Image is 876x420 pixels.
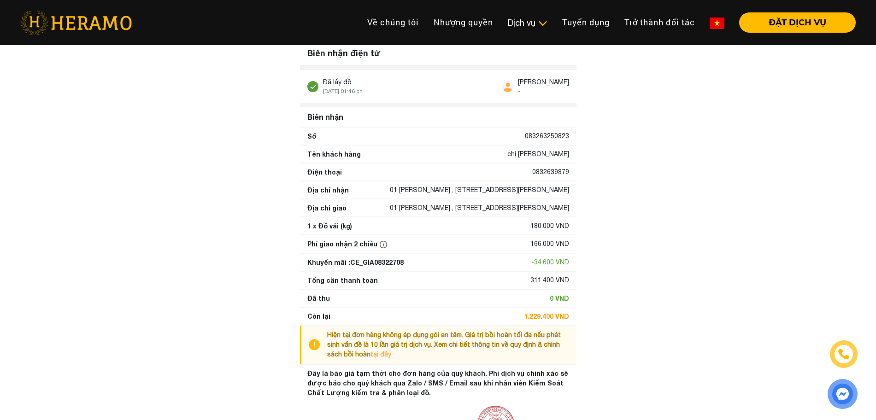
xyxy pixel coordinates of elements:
[508,17,547,29] div: Dịch vụ
[370,350,391,358] a: tại đây
[323,88,363,94] span: [DATE] 01:46 ch
[307,221,352,231] div: 1 x Đồ vải (kg)
[307,167,342,177] div: Điện thoại
[307,368,569,397] div: Đây là báo giá tạm thời cho đơn hàng của quý khách. Phí dịch vụ chính xác sẽ được báo cho quý khá...
[307,293,330,303] div: Đã thu
[307,131,316,141] div: Số
[304,108,573,126] div: Biên nhận
[530,275,569,285] div: 311.400 VND
[300,41,576,65] div: Biên nhận điện tử
[307,185,349,195] div: Địa chỉ nhận
[530,221,569,231] div: 180.000 VND
[507,149,569,159] div: chị [PERSON_NAME]
[426,12,500,32] a: Nhượng quyền
[532,167,569,177] div: 0832639879
[839,349,849,359] img: phone-icon
[360,12,426,32] a: Về chúng tôi
[20,11,132,35] img: heramo-logo.png
[732,18,856,27] a: ĐẶT DỊCH VỤ
[323,77,363,87] div: Đã lấy đồ
[538,19,547,28] img: subToggleIcon
[327,331,561,358] span: Hiện tại đơn hàng không áp dụng gói an tâm. Giá trị bồi hoàn tối đa nếu phát sinh vấn đề là 10 lầ...
[831,342,856,367] a: phone-icon
[307,239,389,249] div: Phí giao nhận 2 chiều
[380,241,387,248] img: info
[518,88,520,94] span: -
[530,239,569,249] div: 166.000 VND
[710,17,724,29] img: vn-flag.png
[518,77,569,87] div: [PERSON_NAME]
[502,81,513,92] img: user.svg
[555,12,617,32] a: Tuyển dụng
[307,149,361,159] div: Tên khách hàng
[309,330,327,359] img: info
[307,257,404,267] div: Khuyến mãi : CE_GIA08322708
[617,12,702,32] a: Trở thành đối tác
[307,203,347,213] div: Địa chỉ giao
[739,12,856,33] button: ĐẶT DỊCH VỤ
[307,311,330,321] div: Còn lại
[525,131,569,141] div: 083263250823
[390,185,569,195] div: 01 [PERSON_NAME] , [STREET_ADDRESS][PERSON_NAME]
[531,257,569,267] div: - 34.600 VND
[390,203,569,213] div: 01 [PERSON_NAME] , [STREET_ADDRESS][PERSON_NAME]
[550,293,569,303] div: 0 VND
[307,275,378,285] div: Tổng cần thanh toán
[524,311,569,321] div: 1.229.400 VND
[307,81,318,92] img: stick.svg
